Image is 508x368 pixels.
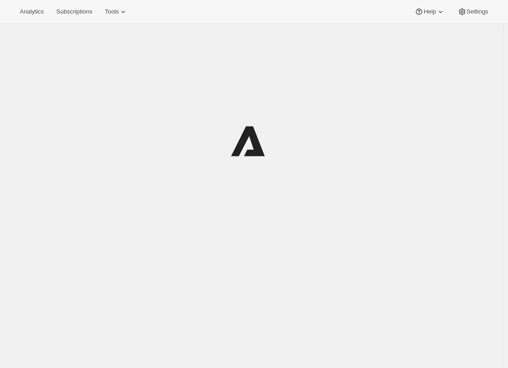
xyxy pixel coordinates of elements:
[51,5,98,18] button: Subscriptions
[452,5,494,18] button: Settings
[14,5,49,18] button: Analytics
[423,8,436,15] span: Help
[105,8,119,15] span: Tools
[99,5,133,18] button: Tools
[467,8,488,15] span: Settings
[409,5,450,18] button: Help
[20,8,44,15] span: Analytics
[56,8,92,15] span: Subscriptions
